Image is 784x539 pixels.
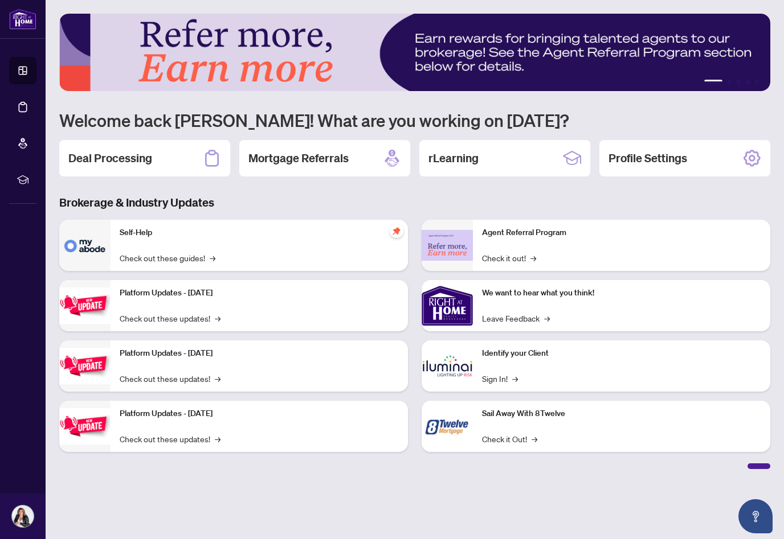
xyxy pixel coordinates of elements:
img: Slide 0 [59,14,770,91]
p: Platform Updates - [DATE] [120,347,399,360]
button: 5 [754,80,759,84]
img: Identify your Client [422,340,473,392]
h3: Brokerage & Industry Updates [59,195,770,211]
span: → [215,433,220,445]
p: Self-Help [120,227,399,239]
a: Check it Out!→ [482,433,537,445]
a: Check out these updates!→ [120,312,220,324]
a: Check out these updates!→ [120,433,220,445]
span: pushpin [390,224,403,238]
p: Sail Away With 8Twelve [482,408,761,420]
span: → [530,252,536,264]
p: Platform Updates - [DATE] [120,408,399,420]
span: → [215,372,220,385]
p: Identify your Client [482,347,761,360]
h2: rLearning [428,150,479,166]
img: Platform Updates - June 23, 2025 [59,408,111,444]
button: 1 [704,80,722,84]
p: Agent Referral Program [482,227,761,239]
span: → [210,252,215,264]
span: → [532,433,537,445]
a: Check out these updates!→ [120,372,220,385]
img: Sail Away With 8Twelve [422,401,473,452]
img: We want to hear what you think! [422,280,473,331]
img: Self-Help [59,220,111,271]
img: Agent Referral Program [422,230,473,261]
img: Platform Updates - July 21, 2025 [59,287,111,323]
h2: Mortgage Referrals [248,150,349,166]
button: Open asap [738,499,773,533]
button: 2 [727,80,732,84]
img: Profile Icon [12,505,34,527]
h2: Profile Settings [609,150,687,166]
h2: Deal Processing [68,150,152,166]
p: Platform Updates - [DATE] [120,287,399,299]
img: logo [9,9,36,30]
a: Check it out!→ [482,252,536,264]
h1: Welcome back [PERSON_NAME]! What are you working on [DATE]? [59,109,770,131]
p: We want to hear what you think! [482,287,761,299]
span: → [544,312,550,324]
a: Check out these guides!→ [120,252,215,264]
span: → [215,312,220,324]
span: → [512,372,518,385]
a: Sign In!→ [482,372,518,385]
button: 4 [745,80,750,84]
a: Leave Feedback→ [482,312,550,324]
img: Platform Updates - July 8, 2025 [59,348,111,384]
button: 3 [736,80,741,84]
